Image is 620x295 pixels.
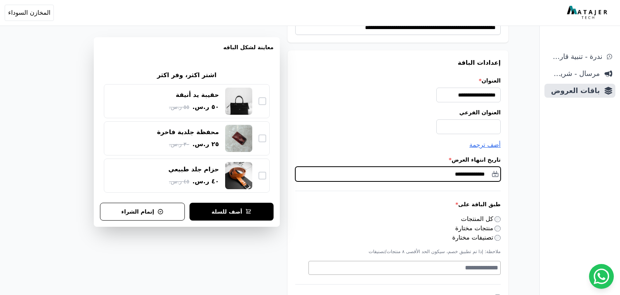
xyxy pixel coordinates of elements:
div: حزام جلد طبيعي [169,165,219,174]
textarea: Search [309,263,498,273]
label: العنوان الفرعي [295,109,501,116]
h3: معاينة لشكل الباقه [100,43,274,60]
div: حقيبة يد أنيقة [176,91,219,99]
img: محفظة جلدية فاخرة [225,125,252,152]
span: ندرة - تنبية قارب علي النفاذ [548,51,602,62]
label: منتجات مختارة [455,224,501,232]
span: المخازن السوداء [8,8,50,17]
button: أضف للسلة [189,203,274,221]
input: كل المنتجات [494,216,501,223]
span: ٣٠ ر.س. [169,140,189,148]
div: محفظة جلدية فاخرة [157,128,219,136]
button: المخازن السوداء [5,5,54,21]
p: ملاحظة: إذا تم تطبيق خصم، سيكون الحد الأقصى ٨ منتجات/تصنيفات [295,248,501,255]
input: تصنيفات مختارة [494,235,501,241]
img: MatajerTech Logo [567,6,609,20]
label: تصنيفات مختارة [452,234,501,241]
label: كل المنتجات [461,215,501,223]
label: تاريخ انتهاء العرض [295,156,501,164]
span: ٥٠ ر.س. [192,102,219,112]
span: ٤٥ ر.س. [169,178,189,186]
h2: اشتر اكثر، وفر اكثر [157,71,216,80]
input: منتجات مختارة [494,226,501,232]
span: أضف ترجمة [469,141,501,148]
label: طبق الباقة على [295,200,501,208]
span: باقات العروض [548,85,600,96]
img: حقيبة يد أنيقة [225,88,252,115]
span: ٥٥ ر.س. [169,103,189,111]
span: ٢٥ ر.س. [192,140,219,149]
span: مرسال - شريط دعاية [548,68,600,79]
h3: إعدادات الباقة [295,58,501,67]
button: أضف ترجمة [469,140,501,150]
span: ٤٠ ر.س. [192,177,219,186]
label: العنوان [295,77,501,85]
button: إتمام الشراء [100,203,185,221]
img: حزام جلد طبيعي [225,162,252,189]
